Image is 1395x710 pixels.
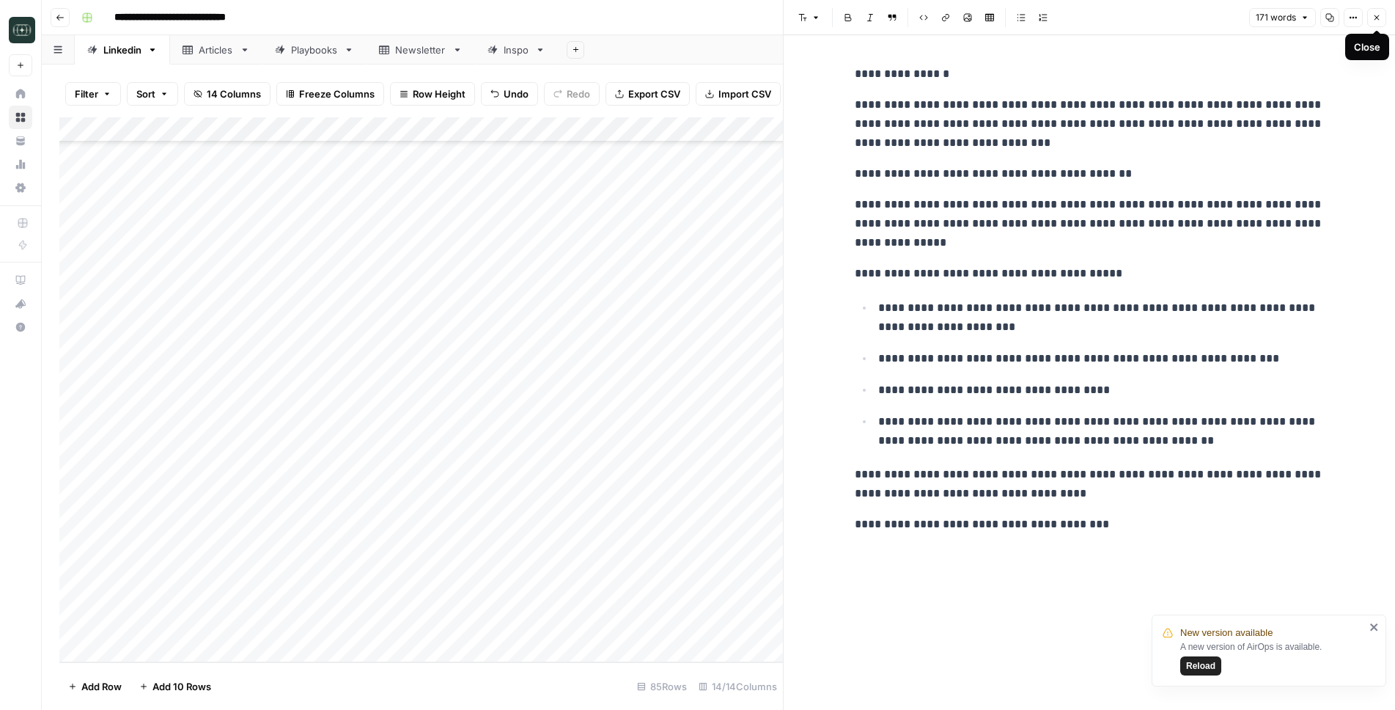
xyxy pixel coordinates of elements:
span: Sort [136,87,155,101]
a: Inspo [475,35,558,65]
button: close [1369,621,1380,633]
button: Freeze Columns [276,82,384,106]
a: Playbooks [262,35,367,65]
span: Filter [75,87,98,101]
div: 85 Rows [631,675,693,698]
span: Undo [504,87,529,101]
span: Import CSV [718,87,771,101]
span: Redo [567,87,590,101]
div: A new version of AirOps is available. [1180,640,1365,676]
span: Freeze Columns [299,87,375,101]
div: Close [1354,40,1380,54]
div: Linkedin [103,43,141,57]
button: Add 10 Rows [130,675,220,698]
div: 14/14 Columns [693,675,783,698]
button: Undo [481,82,538,106]
button: Filter [65,82,121,106]
span: Export CSV [628,87,680,101]
button: Workspace: Catalyst [9,12,32,48]
span: Add 10 Rows [152,679,211,694]
span: New version available [1180,626,1273,640]
button: Add Row [59,675,130,698]
div: Newsletter [395,43,446,57]
div: Inspo [504,43,529,57]
div: Articles [199,43,234,57]
span: Add Row [81,679,122,694]
a: Usage [9,153,32,176]
button: What's new? [9,292,32,315]
a: Browse [9,106,32,129]
a: Linkedin [75,35,170,65]
button: 14 Columns [184,82,270,106]
button: Export CSV [606,82,690,106]
a: AirOps Academy [9,268,32,292]
button: Reload [1180,656,1221,676]
button: 171 words [1249,8,1316,27]
div: Playbooks [291,43,338,57]
button: Sort [127,82,178,106]
span: 14 Columns [207,87,261,101]
img: Catalyst Logo [9,17,35,43]
div: What's new? [10,293,32,315]
button: Import CSV [696,82,781,106]
a: Your Data [9,129,32,153]
span: 171 words [1256,11,1296,24]
a: Articles [170,35,262,65]
a: Settings [9,176,32,200]
a: Home [9,82,32,106]
span: Reload [1186,659,1215,673]
a: Newsletter [367,35,475,65]
button: Redo [544,82,600,106]
button: Help + Support [9,315,32,339]
span: Row Height [413,87,465,101]
button: Row Height [390,82,475,106]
